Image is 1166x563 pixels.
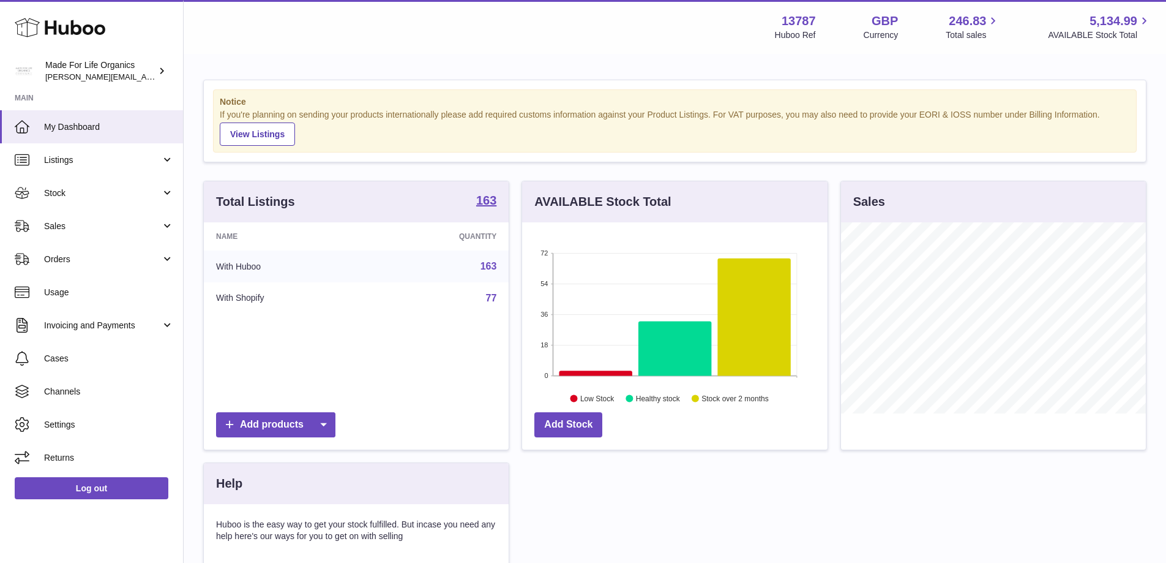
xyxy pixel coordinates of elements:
img: geoff.winwood@madeforlifeorganics.com [15,62,33,80]
span: Settings [44,419,174,431]
h3: Total Listings [216,194,295,210]
a: View Listings [220,123,295,146]
span: Channels [44,386,174,398]
p: Huboo is the easy way to get your stock fulfilled. But incase you need any help here's our ways f... [216,519,496,542]
span: AVAILABLE Stock Total [1048,29,1151,41]
span: Stock [44,187,161,199]
text: 36 [541,311,548,318]
text: 0 [545,372,548,379]
div: Made For Life Organics [45,59,155,83]
span: Returns [44,452,174,464]
div: Huboo Ref [775,29,816,41]
a: Add Stock [534,412,602,437]
text: 54 [541,280,548,287]
strong: Notice [220,96,1130,108]
span: My Dashboard [44,121,174,133]
span: Invoicing and Payments [44,320,161,331]
td: With Huboo [204,251,368,282]
h3: AVAILABLE Stock Total [534,194,671,210]
a: 163 [476,194,496,209]
a: 163 [480,261,497,271]
td: With Shopify [204,282,368,314]
a: 5,134.99 AVAILABLE Stock Total [1048,13,1151,41]
span: Sales [44,221,161,232]
div: Currency [864,29,899,41]
text: 18 [541,341,548,349]
span: Listings [44,154,161,166]
span: Total sales [946,29,1000,41]
strong: GBP [872,13,898,29]
a: 77 [486,293,497,303]
text: Low Stock [580,394,615,402]
h3: Help [216,475,242,492]
span: 246.83 [949,13,986,29]
th: Name [204,222,368,251]
span: Usage [44,287,174,298]
span: 5,134.99 [1089,13,1137,29]
h3: Sales [853,194,885,210]
a: Add products [216,412,335,437]
th: Quantity [368,222,509,251]
text: Stock over 2 months [702,394,769,402]
text: Healthy stock [636,394,681,402]
text: 72 [541,249,548,257]
span: Orders [44,254,161,265]
span: Cases [44,353,174,365]
span: [PERSON_NAME][EMAIL_ADDRESS][PERSON_NAME][DOMAIN_NAME] [45,72,311,81]
div: If you're planning on sending your products internationally please add required customs informati... [220,109,1130,146]
a: Log out [15,477,168,499]
a: 246.83 Total sales [946,13,1000,41]
strong: 13787 [782,13,816,29]
strong: 163 [476,194,496,206]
